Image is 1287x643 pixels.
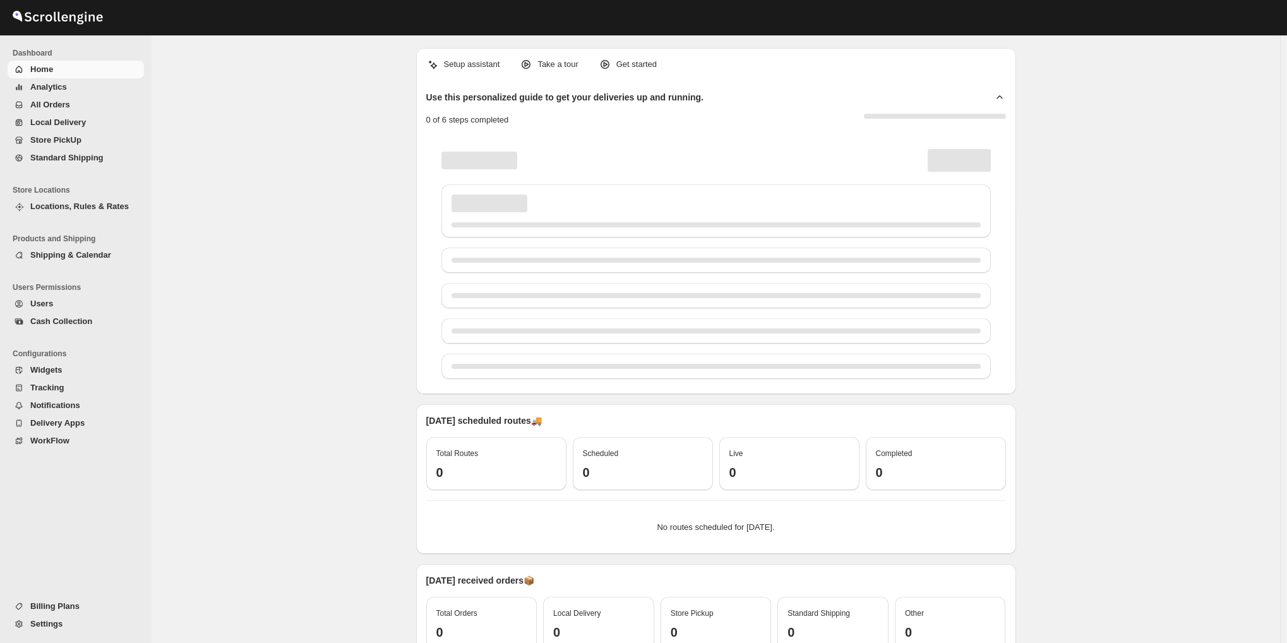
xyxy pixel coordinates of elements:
[787,609,850,618] span: Standard Shipping
[436,609,477,618] span: Total Orders
[13,185,145,195] span: Store Locations
[30,135,81,145] span: Store PickUp
[13,234,145,244] span: Products and Shipping
[426,136,1006,384] div: Page loading
[8,96,144,114] button: All Orders
[30,365,62,375] span: Widgets
[30,201,129,211] span: Locations, Rules & Rates
[583,465,703,480] h3: 0
[876,465,996,480] h3: 0
[8,414,144,432] button: Delivery Apps
[8,78,144,96] button: Analytics
[537,58,578,71] p: Take a tour
[8,615,144,633] button: Settings
[8,61,144,78] button: Home
[30,436,69,445] span: WorkFlow
[30,100,70,109] span: All Orders
[426,91,704,104] h2: Use this personalized guide to get your deliveries up and running.
[30,619,63,628] span: Settings
[671,625,762,640] h3: 0
[30,153,104,162] span: Standard Shipping
[8,295,144,313] button: Users
[13,48,145,58] span: Dashboard
[13,349,145,359] span: Configurations
[30,299,53,308] span: Users
[30,250,111,260] span: Shipping & Calendar
[8,246,144,264] button: Shipping & Calendar
[436,625,527,640] h3: 0
[787,625,878,640] h3: 0
[8,198,144,215] button: Locations, Rules & Rates
[8,432,144,450] button: WorkFlow
[8,361,144,379] button: Widgets
[8,397,144,414] button: Notifications
[30,400,80,410] span: Notifications
[729,449,743,458] span: Live
[553,625,644,640] h3: 0
[30,601,80,611] span: Billing Plans
[30,117,86,127] span: Local Delivery
[8,598,144,615] button: Billing Plans
[426,574,1006,587] p: [DATE] received orders 📦
[436,521,996,534] p: No routes scheduled for [DATE].
[905,625,996,640] h3: 0
[876,449,913,458] span: Completed
[30,383,64,392] span: Tracking
[426,114,509,126] p: 0 of 6 steps completed
[583,449,619,458] span: Scheduled
[30,64,53,74] span: Home
[426,414,1006,427] p: [DATE] scheduled routes 🚚
[444,58,500,71] p: Setup assistant
[436,465,556,480] h3: 0
[13,282,145,292] span: Users Permissions
[616,58,657,71] p: Get started
[729,465,849,480] h3: 0
[8,313,144,330] button: Cash Collection
[553,609,601,618] span: Local Delivery
[436,449,479,458] span: Total Routes
[30,82,67,92] span: Analytics
[30,316,92,326] span: Cash Collection
[8,379,144,397] button: Tracking
[905,609,924,618] span: Other
[30,418,85,428] span: Delivery Apps
[671,609,714,618] span: Store Pickup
